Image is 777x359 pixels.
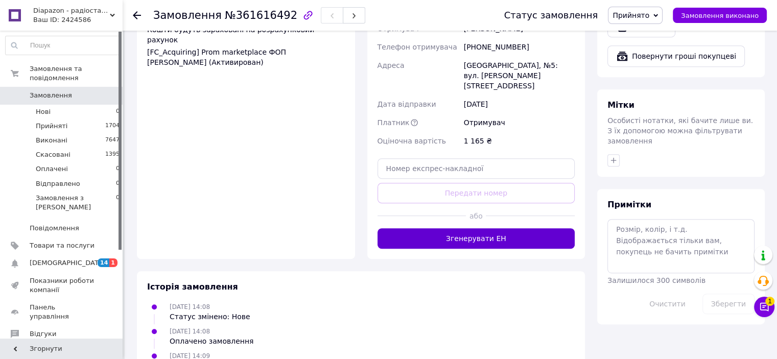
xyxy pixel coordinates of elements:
span: Відправлено [36,179,80,188]
span: Прийняті [36,122,67,131]
span: [DATE] 14:08 [170,303,210,310]
div: Повернутися назад [133,10,141,20]
span: Телефон отримувача [378,43,457,51]
span: Виконані [36,136,67,145]
span: Адреса [378,61,405,69]
button: Чат з покупцем1 [754,297,774,317]
span: 1704 [105,122,120,131]
div: [GEOGRAPHIC_DATA], №5: вул. [PERSON_NAME][STREET_ADDRESS] [462,56,577,95]
span: або [466,211,486,221]
span: Оціночна вартість [378,137,446,145]
button: Замовлення виконано [673,8,767,23]
span: [DEMOGRAPHIC_DATA] [30,258,105,268]
span: Оплачені [36,164,68,174]
span: Особисті нотатки, які бачите лише ви. З їх допомогою можна фільтрувати замовлення [607,116,753,145]
span: Мітки [607,100,634,110]
span: Повідомлення [30,224,79,233]
span: 14 [98,258,109,267]
div: [FC_Acquiring] Prom marketplace ФОП [PERSON_NAME] (Активирован) [147,47,345,67]
span: Замовлення та повідомлення [30,64,123,83]
div: Отримувач [462,113,577,132]
span: Замовлення [30,91,72,100]
button: Повернути гроші покупцеві [607,45,745,67]
span: Панель управління [30,303,95,321]
div: [DATE] [462,95,577,113]
div: Оплачено замовлення [170,336,253,346]
span: Історія замовлення [147,282,238,292]
span: Дата відправки [378,100,436,108]
button: Згенерувати ЕН [378,228,575,249]
span: 0 [116,179,120,188]
span: 7647 [105,136,120,145]
span: №361616492 [225,9,297,21]
span: 1 [109,258,117,267]
span: Замовлення з [PERSON_NAME] [36,194,116,212]
span: 0 [116,194,120,212]
div: Статус змінено: Нове [170,312,250,322]
span: Платник [378,118,410,127]
span: Скасовані [36,150,70,159]
span: 1 [765,297,774,306]
div: [PHONE_NUMBER] [462,38,577,56]
span: Diapazon - радіостанції та аксесуари [33,6,110,15]
span: [DATE] 14:08 [170,328,210,335]
span: 0 [116,107,120,116]
span: 1395 [105,150,120,159]
span: Прийнято [613,11,649,19]
div: Кошти будуть зараховані на розрахунковий рахунок [147,25,345,67]
span: Замовлення виконано [681,12,759,19]
div: Статус замовлення [504,10,598,20]
div: 1 165 ₴ [462,132,577,150]
span: Залишилося 300 символів [607,276,705,284]
span: Показники роботи компанії [30,276,95,295]
input: Номер експрес-накладної [378,158,575,179]
span: Замовлення [153,9,222,21]
span: Примітки [607,200,651,209]
div: Ваш ID: 2424586 [33,15,123,25]
span: 0 [116,164,120,174]
span: Товари та послуги [30,241,95,250]
span: Відгуки [30,329,56,339]
span: Нові [36,107,51,116]
input: Пошук [6,36,120,55]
